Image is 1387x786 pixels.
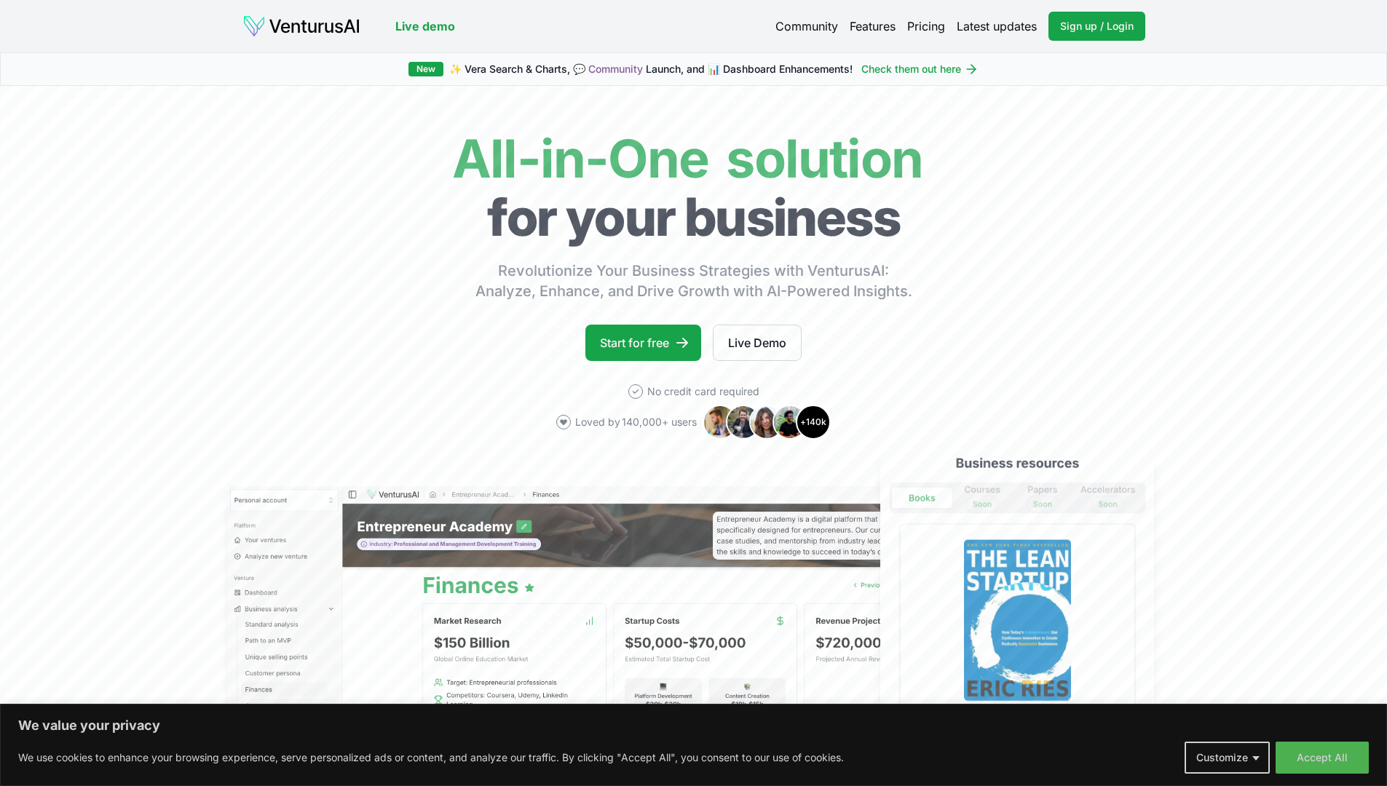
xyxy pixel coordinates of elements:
[775,17,838,35] a: Community
[449,62,853,76] span: ✨ Vera Search & Charts, 💬 Launch, and 📊 Dashboard Enhancements!
[408,62,443,76] div: New
[957,17,1037,35] a: Latest updates
[585,325,701,361] a: Start for free
[18,749,844,766] p: We use cookies to enhance your browsing experience, serve personalized ads or content, and analyz...
[861,62,979,76] a: Check them out here
[749,405,784,440] img: Avatar 3
[703,405,738,440] img: Avatar 1
[1048,12,1145,41] a: Sign up / Login
[726,405,761,440] img: Avatar 2
[395,17,455,35] a: Live demo
[18,717,1369,734] p: We value your privacy
[588,63,643,75] a: Community
[850,17,896,35] a: Features
[242,15,360,38] img: logo
[772,405,807,440] img: Avatar 4
[1185,742,1270,774] button: Customize
[907,17,945,35] a: Pricing
[713,325,802,361] a: Live Demo
[1060,19,1134,33] span: Sign up / Login
[1276,742,1369,774] button: Accept All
